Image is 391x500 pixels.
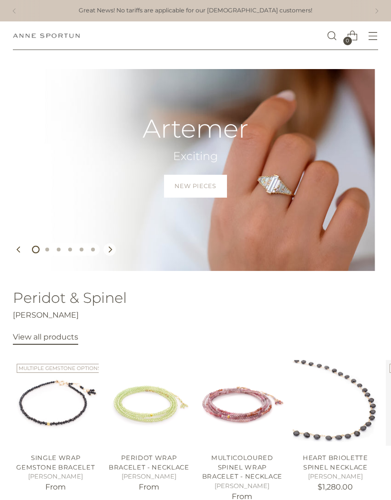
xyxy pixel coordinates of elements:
[109,454,189,471] a: Peridot Wrap Bracelet - Necklace
[199,360,285,446] a: Multicoloured Spinel Wrap Bracelet - Necklace
[175,182,216,190] span: New Pieces
[164,175,226,198] a: New Pieces
[143,115,248,143] h2: Artemer
[79,6,312,15] a: Great News! No tariffs are applicable for our [DEMOGRAPHIC_DATA] customers!
[199,481,285,491] h5: [PERSON_NAME]
[103,243,116,256] button: Move to next carousel slide
[318,482,353,491] span: $1,280.00
[106,481,192,493] p: From
[13,310,378,321] p: [PERSON_NAME]
[343,37,352,45] span: 0
[293,472,379,481] h5: [PERSON_NAME]
[16,454,95,471] a: Single Wrap Gemstone Bracelet
[13,472,99,481] h5: [PERSON_NAME]
[13,360,99,446] a: Single Wrap Gemstone Bracelet
[322,26,342,46] a: Open search modal
[13,332,78,341] span: View all products
[13,33,80,38] a: Anne Sportun Fine Jewellery
[41,244,53,255] button: Move carousel to slide 2
[343,26,362,46] a: Open cart modal
[106,472,192,481] h5: [PERSON_NAME]
[106,360,192,446] a: Peridot Wrap Bracelet - Necklace
[13,243,25,256] button: Move to previous carousel slide
[363,26,383,46] button: Open menu modal
[13,290,378,306] h2: Peridot & Spinel
[293,360,379,446] a: Heart Briolette Spinel Necklace
[13,481,99,493] p: From
[76,244,87,255] button: Move carousel to slide 5
[13,332,78,345] a: View all products
[64,244,76,255] button: Move carousel to slide 4
[87,244,99,255] button: Move carousel to slide 6
[303,454,368,471] a: Heart Briolette Spinel Necklace
[202,454,283,480] a: Multicoloured Spinel Wrap Bracelet - Necklace
[143,149,248,163] h2: Exciting
[53,244,64,255] button: Move carousel to slide 3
